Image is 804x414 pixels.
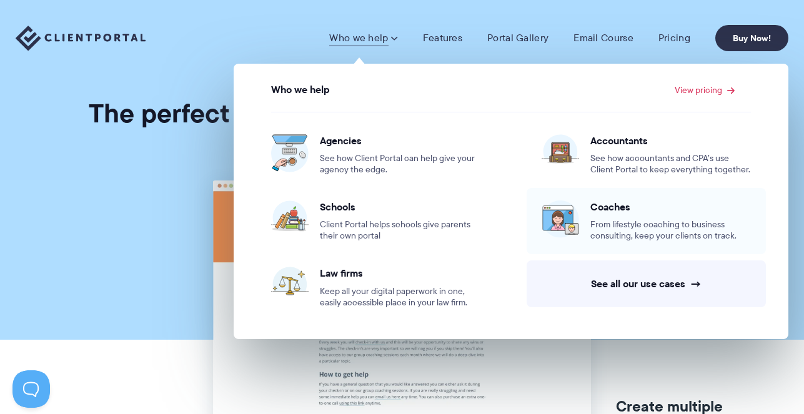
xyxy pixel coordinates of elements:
a: Buy Now! [715,25,788,51]
span: Keep all your digital paperwork in one, easily accessible place in your law firm. [320,286,480,308]
span: Agencies [320,134,480,147]
span: → [690,277,702,290]
span: Who we help [271,84,330,96]
ul: View pricing [241,100,782,321]
span: See how Client Portal can help give your agency the edge. [320,153,480,175]
span: Accountants [590,134,751,147]
a: Pricing [658,32,690,44]
span: Law firms [320,267,480,279]
a: View pricing [675,86,735,94]
iframe: Toggle Customer Support [12,370,50,408]
a: Email Course [573,32,633,44]
a: See all our use cases [527,260,766,307]
span: See how accountants and CPA’s use Client Portal to keep everything together. [590,153,751,175]
span: Coaches [590,200,751,213]
a: Portal Gallery [487,32,548,44]
ul: Who we help [234,64,788,339]
a: Features [423,32,462,44]
span: From lifestyle coaching to business consulting, keep your clients on track. [590,219,751,242]
span: Client Portal helps schools give parents their own portal [320,219,480,242]
a: Who we help [329,32,397,44]
p: Give clients an easy way to access key information and documents from your WordPress website. [215,145,590,180]
span: Schools [320,200,480,213]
